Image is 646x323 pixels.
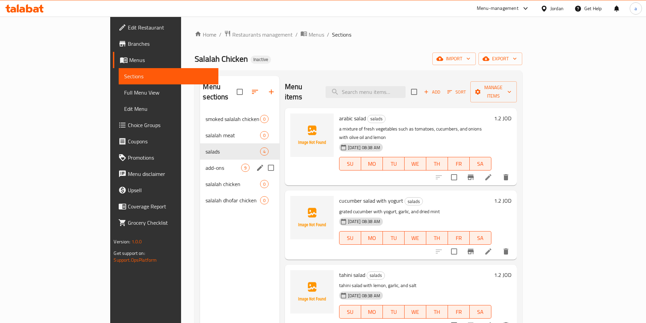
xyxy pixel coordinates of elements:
[345,218,383,225] span: [DATE] 08:38 AM
[290,196,334,239] img: cucumber salad with yogurt
[345,144,383,151] span: [DATE] 08:38 AM
[219,31,221,39] li: /
[295,31,298,39] li: /
[386,159,402,169] span: TU
[429,233,445,243] span: TH
[124,105,213,113] span: Edit Menu
[114,249,145,258] span: Get support on:
[438,55,470,63] span: import
[361,231,383,245] button: MO
[383,157,405,170] button: TU
[476,83,511,100] span: Manage items
[200,176,279,192] div: salalah chicken0
[463,169,479,185] button: Branch-specific-item
[205,180,260,188] span: salalah chicken
[128,202,213,210] span: Coverage Report
[260,180,269,188] div: items
[113,215,218,231] a: Grocery Checklist
[300,30,324,39] a: Menus
[128,219,213,227] span: Grocery Checklist
[113,19,218,36] a: Edit Restaurant
[128,23,213,32] span: Edit Restaurant
[260,132,268,139] span: 0
[451,307,467,317] span: FR
[119,68,218,84] a: Sections
[195,51,248,66] span: Salalah Chicken
[200,192,279,208] div: salalah dhofar chicken0
[361,305,383,319] button: MO
[290,270,334,314] img: tahini salad
[113,36,218,52] a: Branches
[128,40,213,48] span: Branches
[447,88,466,96] span: Sort
[367,271,385,279] span: salads
[498,243,514,260] button: delete
[132,237,142,246] span: 1.0.0
[448,231,470,245] button: FR
[332,31,351,39] span: Sections
[484,247,492,256] a: Edit menu item
[421,87,443,97] button: Add
[407,233,424,243] span: WE
[472,233,489,243] span: SA
[290,114,334,157] img: arabic salad
[326,86,406,98] input: search
[494,114,511,123] h6: 1.2 JOD
[113,133,218,149] a: Coupons
[405,198,423,205] span: salads
[407,85,421,99] span: Select section
[260,115,269,123] div: items
[119,101,218,117] a: Edit Menu
[339,196,403,206] span: cucumber salad with yogurt
[114,237,130,246] span: Version:
[342,307,358,317] span: SU
[386,307,402,317] span: TU
[241,164,250,172] div: items
[260,116,268,122] span: 0
[113,149,218,166] a: Promotions
[205,164,241,172] span: add-ons
[200,108,279,211] nav: Menu sections
[205,131,260,139] span: salalah meat
[423,88,441,96] span: Add
[484,55,517,63] span: export
[426,305,448,319] button: TH
[339,281,491,290] p: tahini salad with lemon, garlic, and salt
[260,197,268,204] span: 0
[251,57,271,62] span: Inactive
[429,307,445,317] span: TH
[205,196,260,204] span: salalah dhofar chicken
[260,148,268,155] span: 4
[339,207,491,216] p: grated cucumber with yogurt, garlic, and dried mint
[364,159,380,169] span: MO
[309,31,324,39] span: Menus
[367,271,385,280] div: salads
[195,30,522,39] nav: breadcrumb
[113,182,218,198] a: Upsell
[251,56,271,64] div: Inactive
[260,181,268,187] span: 0
[470,157,491,170] button: SA
[494,270,511,280] h6: 1.2 JOD
[128,154,213,162] span: Promotions
[339,231,361,245] button: SU
[342,233,358,243] span: SU
[426,231,448,245] button: TH
[484,173,492,181] a: Edit menu item
[241,165,249,171] span: 9
[405,197,423,205] div: salads
[550,5,564,12] div: Jordan
[429,159,445,169] span: TH
[255,163,265,173] button: edit
[260,147,269,156] div: items
[472,159,489,169] span: SA
[205,147,260,156] span: salads
[205,115,260,123] div: smoked salalah chicken
[470,231,491,245] button: SA
[124,88,213,97] span: Full Menu View
[339,125,491,142] p: a mixture of fresh vegetables such as tomatoes, cucumbers, and onions with olive oil and lemon
[113,198,218,215] a: Coverage Report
